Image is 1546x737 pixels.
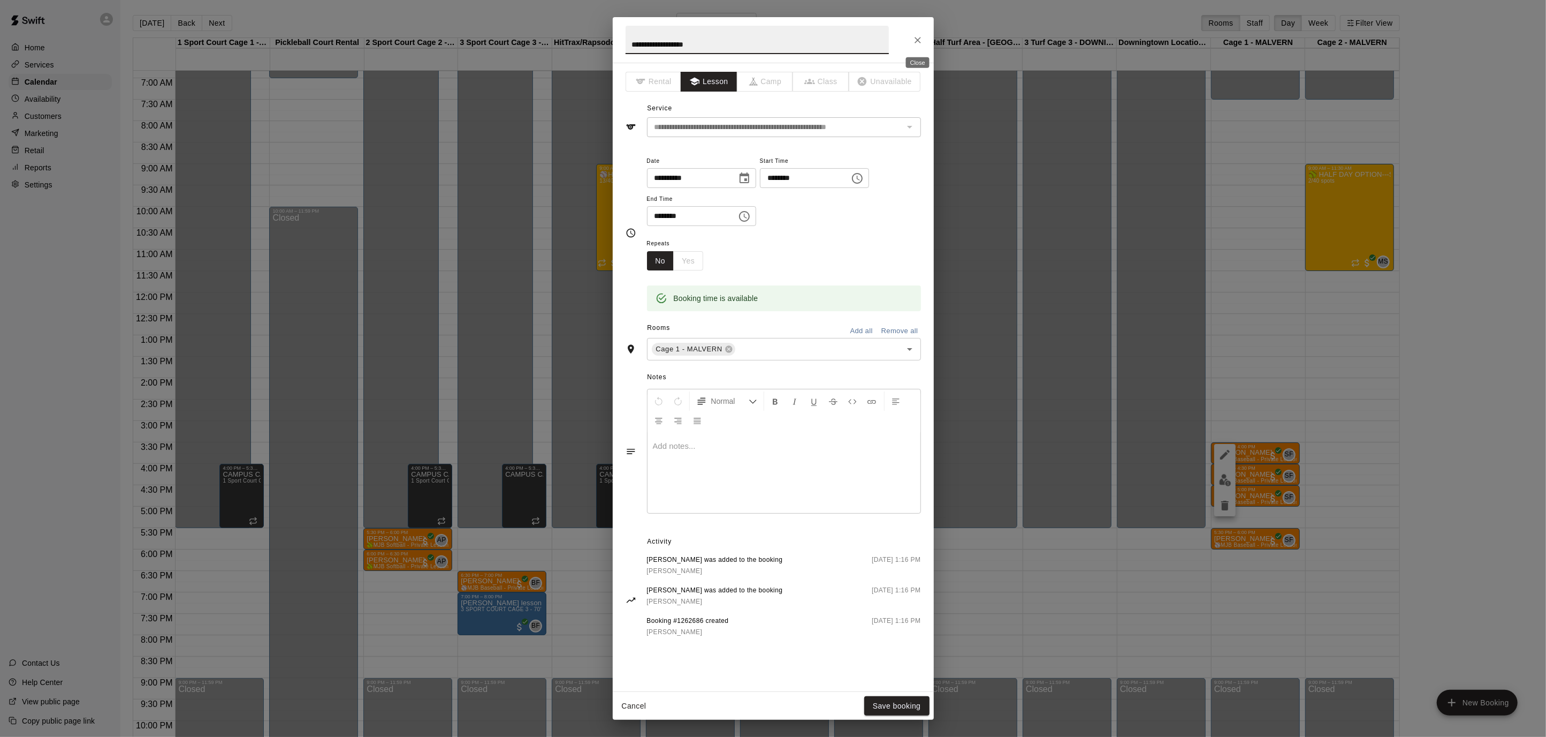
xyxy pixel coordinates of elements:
svg: Timing [626,228,636,238]
button: No [647,251,674,271]
span: The type of an existing booking cannot be changed [793,72,849,92]
button: Choose time, selected time is 3:30 PM [847,168,868,189]
button: Left Align [887,392,905,411]
div: Close [906,57,930,68]
button: Redo [669,392,687,411]
button: Open [902,342,917,357]
span: Normal [711,396,749,407]
button: Formatting Options [692,392,761,411]
span: Rooms [647,324,670,332]
span: [PERSON_NAME] was added to the booking [647,555,783,566]
button: Center Align [650,411,668,430]
svg: Notes [626,446,636,457]
button: Choose date, selected date is Aug 13, 2025 [734,168,755,189]
span: [PERSON_NAME] was added to the booking [647,585,783,596]
span: [DATE] 1:16 PM [872,555,920,577]
svg: Service [626,122,636,132]
button: Close [908,31,927,50]
a: [PERSON_NAME] [647,627,729,638]
div: Cage 1 - MALVERN [652,343,735,356]
span: [PERSON_NAME] [647,598,703,605]
svg: Rooms [626,344,636,355]
button: Insert Link [863,392,881,411]
span: Date [647,154,756,169]
button: Right Align [669,411,687,430]
span: Start Time [760,154,869,169]
button: Format Strikethrough [824,392,842,411]
span: Service [647,104,672,112]
span: [DATE] 1:16 PM [872,616,920,638]
a: [PERSON_NAME] [647,596,783,607]
span: [DATE] 1:16 PM [872,585,920,607]
span: Activity [647,533,920,551]
span: Notes [647,369,920,386]
div: outlined button group [647,251,704,271]
span: Booking #1262686 created [647,616,729,627]
a: [PERSON_NAME] [647,566,783,577]
span: [PERSON_NAME] [647,628,703,636]
span: The type of an existing booking cannot be changed [626,72,682,92]
svg: Activity [626,595,636,606]
span: The type of an existing booking cannot be changed [737,72,794,92]
button: Undo [650,392,668,411]
button: Remove all [879,323,921,340]
span: [PERSON_NAME] [647,567,703,575]
div: The service of an existing booking cannot be changed [647,117,921,137]
button: Cancel [617,696,651,716]
span: Repeats [647,237,712,251]
span: The type of an existing booking cannot be changed [849,72,921,92]
button: Format Italics [786,392,804,411]
button: Save booking [864,696,930,716]
span: End Time [647,192,756,207]
button: Lesson [681,72,737,92]
button: Format Bold [766,392,785,411]
button: Insert Code [843,392,862,411]
div: Booking time is available [674,289,758,308]
button: Choose time, selected time is 4:00 PM [734,206,755,227]
button: Format Underline [805,392,823,411]
span: Cage 1 - MALVERN [652,344,727,355]
button: Justify Align [688,411,706,430]
button: Add all [844,323,879,340]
